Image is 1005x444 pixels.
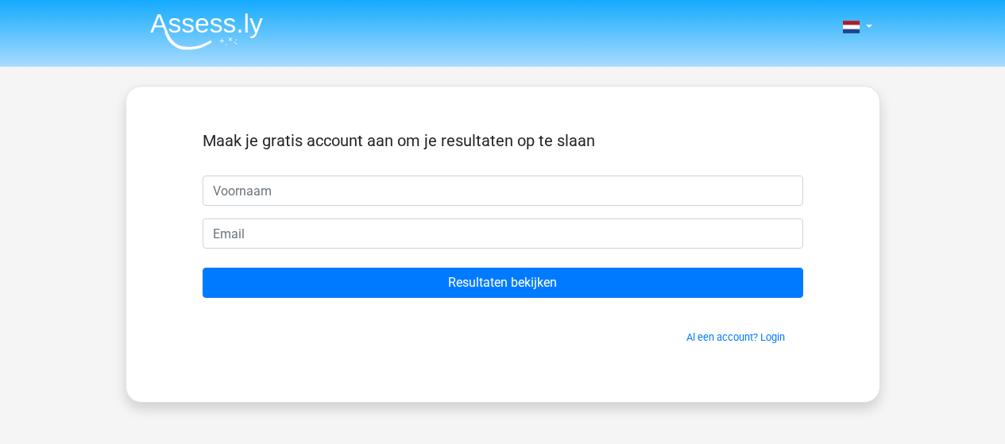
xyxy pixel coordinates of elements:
[203,131,803,150] h5: Maak je gratis account aan om je resultaten op te slaan
[686,331,785,343] a: Al een account? Login
[150,13,263,50] img: Assessly
[203,176,803,206] input: Voornaam
[203,218,803,249] input: Email
[203,268,803,298] input: Resultaten bekijken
